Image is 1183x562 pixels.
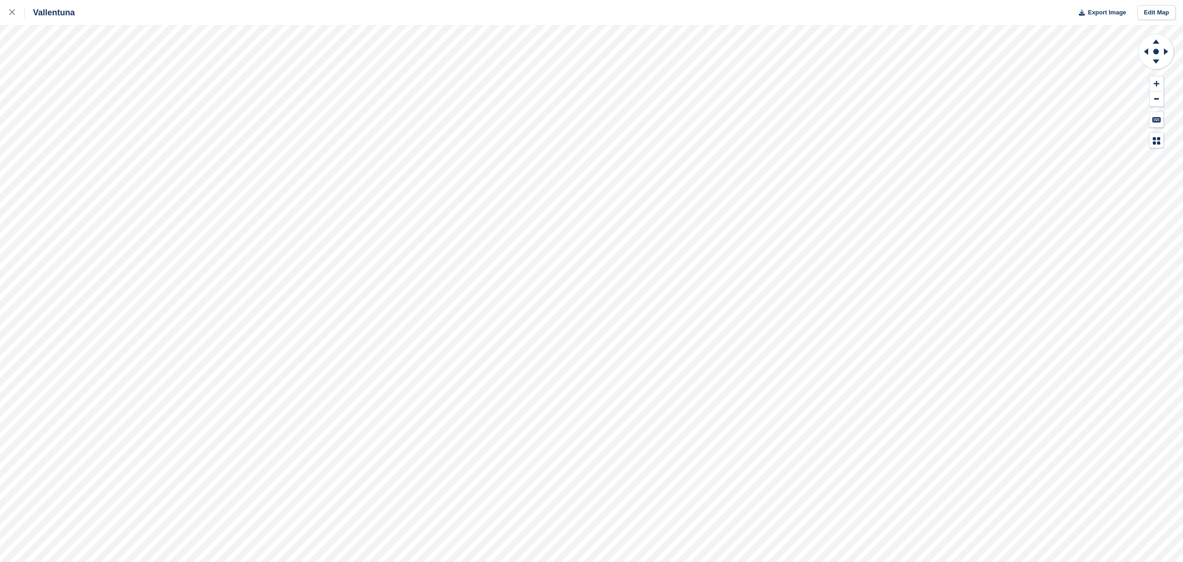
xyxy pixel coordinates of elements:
[25,7,75,18] div: Vallentuna
[1150,112,1163,127] button: Keyboard Shortcuts
[1150,76,1163,92] button: Zoom In
[1150,92,1163,107] button: Zoom Out
[1073,5,1126,20] button: Export Image
[1150,133,1163,148] button: Map Legend
[1088,8,1126,17] span: Export Image
[1137,5,1176,20] a: Edit Map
